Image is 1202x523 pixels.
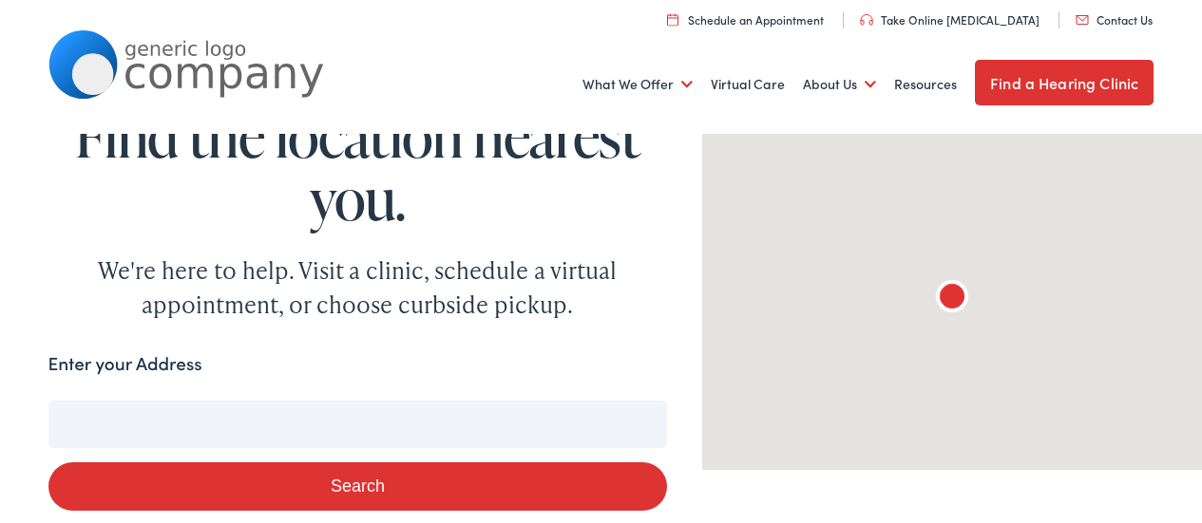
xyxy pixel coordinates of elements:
[860,11,1040,28] a: Take Online [MEDICAL_DATA]
[1076,15,1089,25] img: utility icon
[711,49,785,120] a: Virtual Care
[667,11,824,28] a: Schedule an Appointment
[48,401,668,448] input: Enter your address or zip code
[53,253,661,322] div: We're here to help. Visit a clinic, schedule a virtual appointment, or choose curbside pickup.
[48,350,202,378] label: Enter your Address
[582,49,693,120] a: What We Offer
[48,462,668,511] button: Search
[803,49,876,120] a: About Us
[975,60,1154,105] a: Find a Hearing Clinic
[667,13,678,26] img: utility icon
[860,14,873,26] img: utility icon
[48,104,668,230] h1: Find the location nearest you.
[929,276,975,322] div: The Alamo
[1076,11,1153,28] a: Contact Us
[894,49,957,120] a: Resources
